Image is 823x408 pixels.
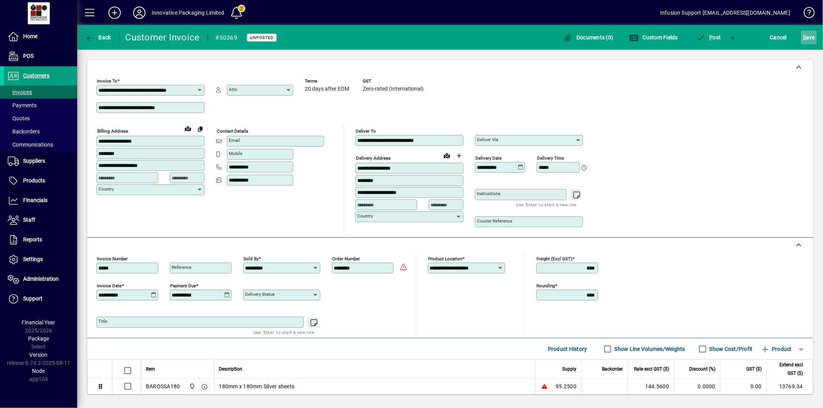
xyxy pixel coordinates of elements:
span: GST ($) [746,365,762,373]
span: Product History [548,343,587,355]
span: 95.2500 [556,383,576,390]
span: Supply [562,365,576,373]
button: Product History [545,342,590,356]
a: View on map [441,149,453,162]
span: Description [219,365,243,373]
span: Version [30,352,48,358]
span: Reports [23,236,42,243]
div: BAROSSA180 [146,383,180,390]
span: Home [23,33,37,39]
a: Suppliers [4,152,77,171]
button: Add [102,6,127,20]
div: Innovative Packaging Limited [152,7,224,19]
button: Back [83,30,113,44]
span: Quotes [8,115,30,121]
span: 180mm x 180mm Silver sheets [219,383,295,390]
span: Extend excl GST ($) [771,361,803,378]
mat-label: Deliver via [477,137,498,142]
span: ave [803,31,815,44]
div: 144.5600 [632,383,669,390]
mat-label: Courier Reference [477,218,512,224]
td: 0.0000 [674,379,720,395]
a: Home [4,27,77,46]
a: Payments [4,99,77,112]
span: Terms [305,79,351,84]
span: S [803,34,806,40]
mat-hint: Use 'Enter' to start a new line [253,328,314,337]
span: Invoices [8,89,32,95]
mat-label: Rounding [537,283,555,288]
span: Unposted [250,35,274,40]
mat-label: Product location [428,256,463,261]
mat-hint: Use 'Enter' to start a new line [516,200,577,209]
span: Support [23,295,42,302]
mat-label: Sold by [243,256,259,261]
button: Post [692,30,725,44]
mat-label: Invoice number [97,256,128,261]
button: Save [801,30,817,44]
td: 13769.34 [766,379,813,395]
span: 20 days after EOM [305,86,349,92]
a: Support [4,289,77,309]
mat-label: Deliver To [356,128,376,134]
div: #50369 [216,32,238,44]
span: Staff [23,217,35,223]
button: Product [757,342,796,356]
mat-label: Attn [229,87,237,92]
span: ost [696,34,721,40]
a: Products [4,171,77,191]
span: Communications [8,142,53,148]
span: Customers [23,72,49,79]
a: Reports [4,230,77,250]
mat-label: Title [98,319,107,324]
mat-label: Instructions [477,191,500,196]
mat-label: Mobile [229,151,242,156]
mat-label: Delivery date [475,155,502,161]
mat-label: Email [229,138,240,143]
span: Zero-rated (International) [363,86,424,92]
label: Show Line Volumes/Weights [613,345,685,353]
span: Rate excl GST ($) [634,365,669,373]
mat-label: Country [357,213,373,219]
span: Product [760,343,792,355]
a: View on map [182,122,194,135]
mat-label: Delivery status [245,292,275,297]
span: Backorder [602,365,623,373]
app-page-header-button: Back [77,30,120,44]
span: Innovative Packaging [187,382,196,391]
mat-label: Reference [172,265,191,270]
mat-label: Delivery time [537,155,564,161]
a: Invoices [4,86,77,99]
button: Copy to Delivery address [194,123,206,135]
span: Item [146,365,155,373]
span: Financials [23,197,47,203]
span: Administration [23,276,59,282]
mat-label: Freight (excl GST) [537,256,573,261]
a: Knowledge Base [798,2,813,27]
span: Custom Fields [629,34,678,40]
span: Financial Year [22,319,56,325]
span: Suppliers [23,158,45,164]
button: Custom Fields [627,30,680,44]
mat-label: Payment due [170,283,196,288]
button: Profile [127,6,152,20]
span: GST [363,79,424,84]
a: Backorders [4,125,77,138]
span: Node [32,368,45,374]
td: 0.00 [720,379,766,395]
span: Cancel [770,31,787,44]
span: P [710,34,713,40]
span: Package [28,336,49,342]
span: POS [23,53,34,59]
span: Payments [8,102,37,108]
span: Documents (0) [563,34,613,40]
span: Products [23,177,45,184]
mat-label: Invoice date [97,283,122,288]
a: Quotes [4,112,77,125]
div: Infusion Support [EMAIL_ADDRESS][DOMAIN_NAME] [660,7,790,19]
a: Communications [4,138,77,151]
span: Discount (%) [689,365,715,373]
span: Settings [23,256,43,262]
button: Cancel [768,30,789,44]
a: Staff [4,211,77,230]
